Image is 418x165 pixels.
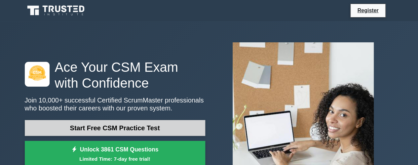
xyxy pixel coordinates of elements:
[25,96,205,112] p: Join 10,000+ successful Certified ScrumMaster professionals who boosted their careers with our pr...
[353,6,382,15] a: Register
[25,59,205,91] h1: Ace Your CSM Exam with Confidence
[33,155,197,163] small: Limited Time: 7-day free trial!
[25,120,205,136] a: Start Free CSM Practice Test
